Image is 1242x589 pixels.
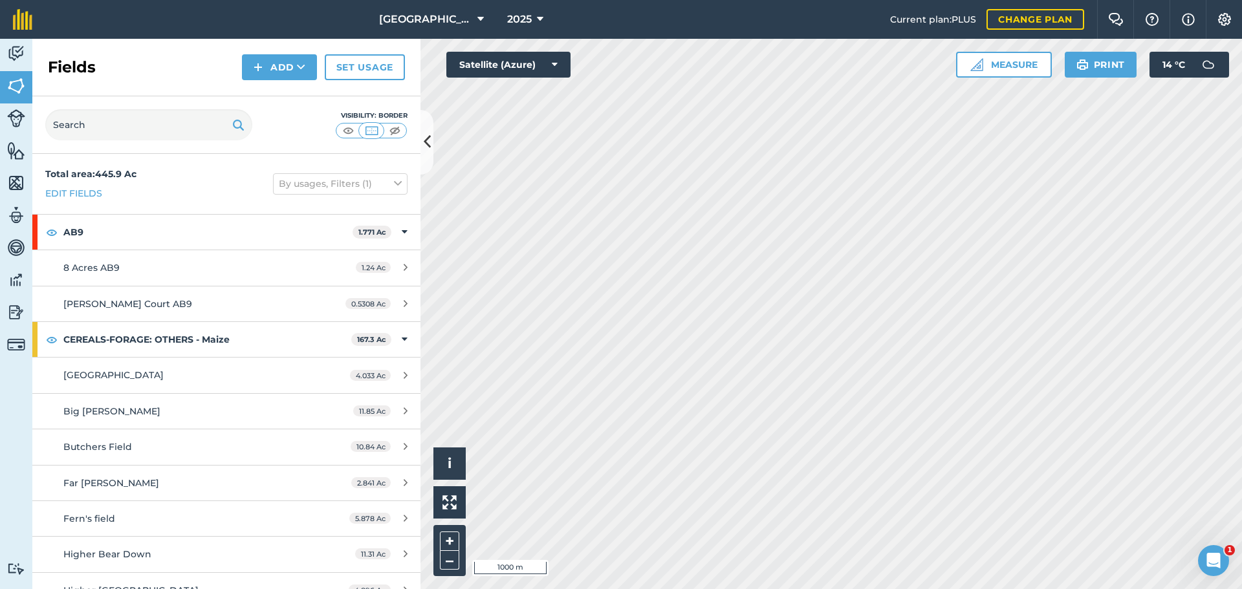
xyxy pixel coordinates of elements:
[350,370,391,381] span: 4.033 Ac
[63,369,164,381] span: [GEOGRAPHIC_DATA]
[7,270,25,290] img: svg+xml;base64,PD94bWwgdmVyc2lvbj0iMS4wIiBlbmNvZGluZz0idXRmLTgiPz4KPCEtLSBHZW5lcmF0b3I6IEFkb2JlIE...
[232,117,245,133] img: svg+xml;base64,PHN2ZyB4bWxucz0iaHR0cDovL3d3dy53My5vcmcvMjAwMC9zdmciIHdpZHRoPSIxOSIgaGVpZ2h0PSIyNC...
[63,405,160,417] span: Big [PERSON_NAME]
[351,477,391,488] span: 2.841 Ac
[1195,52,1221,78] img: svg+xml;base64,PD94bWwgdmVyc2lvbj0iMS4wIiBlbmNvZGluZz0idXRmLTgiPz4KPCEtLSBHZW5lcmF0b3I6IEFkb2JlIE...
[63,477,159,489] span: Far [PERSON_NAME]
[364,124,380,137] img: svg+xml;base64,PHN2ZyB4bWxucz0iaHR0cDovL3d3dy53My5vcmcvMjAwMC9zdmciIHdpZHRoPSI1MCIgaGVpZ2h0PSI0MC...
[325,54,405,80] a: Set usage
[448,455,452,471] span: i
[63,298,192,310] span: [PERSON_NAME] Court AB9
[63,548,151,560] span: Higher Bear Down
[45,168,136,180] strong: Total area : 445.9 Ac
[63,262,120,273] span: 8 Acres AB9
[32,286,420,321] a: [PERSON_NAME] Court AB90.5308 Ac
[273,173,408,194] button: By usages, Filters (1)
[440,531,459,551] button: +
[1065,52,1137,78] button: Print
[32,537,420,572] a: Higher Bear Down11.31 Ac
[956,52,1052,78] button: Measure
[1108,13,1124,26] img: Two speech bubbles overlapping with the left bubble in the forefront
[63,513,115,524] span: Fern's field
[440,551,459,570] button: –
[7,336,25,354] img: svg+xml;base64,PD94bWwgdmVyc2lvbj0iMS4wIiBlbmNvZGluZz0idXRmLTgiPz4KPCEtLSBHZW5lcmF0b3I6IEFkb2JlIE...
[7,303,25,322] img: svg+xml;base64,PD94bWwgdmVyc2lvbj0iMS4wIiBlbmNvZGluZz0idXRmLTgiPz4KPCEtLSBHZW5lcmF0b3I6IEFkb2JlIE...
[345,298,391,309] span: 0.5308 Ac
[986,9,1084,30] a: Change plan
[442,495,457,509] img: Four arrows, one pointing top left, one top right, one bottom right and the last bottom left
[1182,12,1195,27] img: svg+xml;base64,PHN2ZyB4bWxucz0iaHR0cDovL3d3dy53My5vcmcvMjAwMC9zdmciIHdpZHRoPSIxNyIgaGVpZ2h0PSIxNy...
[46,332,58,347] img: svg+xml;base64,PHN2ZyB4bWxucz0iaHR0cDovL3d3dy53My5vcmcvMjAwMC9zdmciIHdpZHRoPSIxOCIgaGVpZ2h0PSIyNC...
[7,562,25,575] img: svg+xml;base64,PD94bWwgdmVyc2lvbj0iMS4wIiBlbmNvZGluZz0idXRmLTgiPz4KPCEtLSBHZW5lcmF0b3I6IEFkb2JlIE...
[46,224,58,240] img: svg+xml;base64,PHN2ZyB4bWxucz0iaHR0cDovL3d3dy53My5vcmcvMjAwMC9zdmciIHdpZHRoPSIxOCIgaGVpZ2h0PSIyNC...
[63,322,351,357] strong: CEREALS-FORAGE: OTHERS - Maize
[242,54,317,80] button: Add
[7,44,25,63] img: svg+xml;base64,PD94bWwgdmVyc2lvbj0iMS4wIiBlbmNvZGluZz0idXRmLTgiPz4KPCEtLSBHZW5lcmF0b3I6IEFkb2JlIE...
[387,124,403,137] img: svg+xml;base64,PHN2ZyB4bWxucz0iaHR0cDovL3d3dy53My5vcmcvMjAwMC9zdmciIHdpZHRoPSI1MCIgaGVpZ2h0PSI0MC...
[446,52,571,78] button: Satellite (Azure)
[45,186,102,200] a: Edit fields
[507,12,532,27] span: 2025
[32,394,420,429] a: Big [PERSON_NAME]11.85 Ac
[32,358,420,392] a: [GEOGRAPHIC_DATA]4.033 Ac
[32,250,420,285] a: 8 Acres AB91.24 Ac
[379,12,472,27] span: [GEOGRAPHIC_DATA]
[1217,13,1232,26] img: A cog icon
[356,262,391,273] span: 1.24 Ac
[353,405,391,416] span: 11.85 Ac
[7,173,25,193] img: svg+xml;base64,PHN2ZyB4bWxucz0iaHR0cDovL3d3dy53My5vcmcvMjAwMC9zdmciIHdpZHRoPSI1NiIgaGVpZ2h0PSI2MC...
[1076,57,1089,72] img: svg+xml;base64,PHN2ZyB4bWxucz0iaHR0cDovL3d3dy53My5vcmcvMjAwMC9zdmciIHdpZHRoPSIxOSIgaGVpZ2h0PSIyNC...
[433,447,466,480] button: i
[1198,545,1229,576] iframe: Intercom live chat
[7,109,25,127] img: svg+xml;base64,PD94bWwgdmVyc2lvbj0iMS4wIiBlbmNvZGluZz0idXRmLTgiPz4KPCEtLSBHZW5lcmF0b3I6IEFkb2JlIE...
[357,335,386,344] strong: 167.3 Ac
[254,59,263,75] img: svg+xml;base64,PHN2ZyB4bWxucz0iaHR0cDovL3d3dy53My5vcmcvMjAwMC9zdmciIHdpZHRoPSIxNCIgaGVpZ2h0PSIyNC...
[1225,545,1235,555] span: 1
[340,124,356,137] img: svg+xml;base64,PHN2ZyB4bWxucz0iaHR0cDovL3d3dy53My5vcmcvMjAwMC9zdmciIHdpZHRoPSI1MCIgaGVpZ2h0PSI0MC...
[63,441,132,453] span: Butchers Field
[1144,13,1160,26] img: A question mark icon
[32,501,420,536] a: Fern's field5.878 Ac
[351,441,391,452] span: 10.84 Ac
[32,466,420,500] a: Far [PERSON_NAME]2.841 Ac
[7,206,25,225] img: svg+xml;base64,PD94bWwgdmVyc2lvbj0iMS4wIiBlbmNvZGluZz0idXRmLTgiPz4KPCEtLSBHZW5lcmF0b3I6IEFkb2JlIE...
[7,238,25,257] img: svg+xml;base64,PD94bWwgdmVyc2lvbj0iMS4wIiBlbmNvZGluZz0idXRmLTgiPz4KPCEtLSBHZW5lcmF0b3I6IEFkb2JlIE...
[48,57,96,78] h2: Fields
[355,548,391,559] span: 11.31 Ac
[1162,52,1185,78] span: 14 ° C
[45,109,252,140] input: Search
[63,215,353,250] strong: AB9
[1149,52,1229,78] button: 14 °C
[7,141,25,160] img: svg+xml;base64,PHN2ZyB4bWxucz0iaHR0cDovL3d3dy53My5vcmcvMjAwMC9zdmciIHdpZHRoPSI1NiIgaGVpZ2h0PSI2MC...
[32,215,420,250] div: AB91.771 Ac
[349,513,391,524] span: 5.878 Ac
[890,12,976,27] span: Current plan : PLUS
[7,76,25,96] img: svg+xml;base64,PHN2ZyB4bWxucz0iaHR0cDovL3d3dy53My5vcmcvMjAwMC9zdmciIHdpZHRoPSI1NiIgaGVpZ2h0PSI2MC...
[13,9,32,30] img: fieldmargin Logo
[32,322,420,357] div: CEREALS-FORAGE: OTHERS - Maize167.3 Ac
[335,111,408,121] div: Visibility: Border
[970,58,983,71] img: Ruler icon
[32,429,420,464] a: Butchers Field10.84 Ac
[358,228,386,237] strong: 1.771 Ac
